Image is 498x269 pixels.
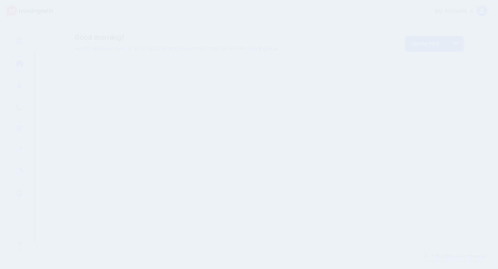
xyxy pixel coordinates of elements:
img: menu.png [16,38,23,44]
img: arrow-down-white.png [453,43,457,45]
span: Here's an overview of your activity and recommendations for this workspace. [74,44,331,53]
span: Good morning! [74,33,124,41]
a: Create Post [405,36,447,52]
a: Tell us how we can improve [421,251,490,261]
img: Missinglettr [7,5,54,17]
a: My Account [428,3,488,20]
